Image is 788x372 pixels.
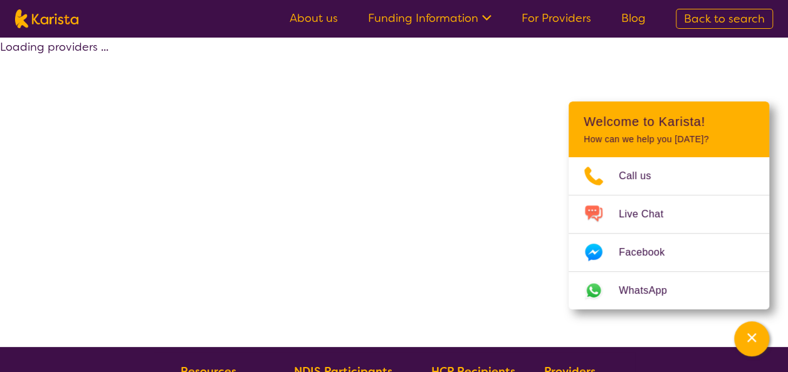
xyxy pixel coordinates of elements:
[15,9,78,28] img: Karista logo
[569,157,769,309] ul: Choose channel
[619,205,678,224] span: Live Chat
[584,134,754,145] p: How can we help you [DATE]?
[569,101,769,309] div: Channel Menu
[584,114,754,129] h2: Welcome to Karista!
[368,11,491,26] a: Funding Information
[569,272,769,309] a: Web link opens in a new tab.
[676,9,773,29] a: Back to search
[684,11,765,26] span: Back to search
[619,167,666,185] span: Call us
[621,11,646,26] a: Blog
[290,11,338,26] a: About us
[734,321,769,356] button: Channel Menu
[619,281,682,300] span: WhatsApp
[522,11,591,26] a: For Providers
[619,243,680,262] span: Facebook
